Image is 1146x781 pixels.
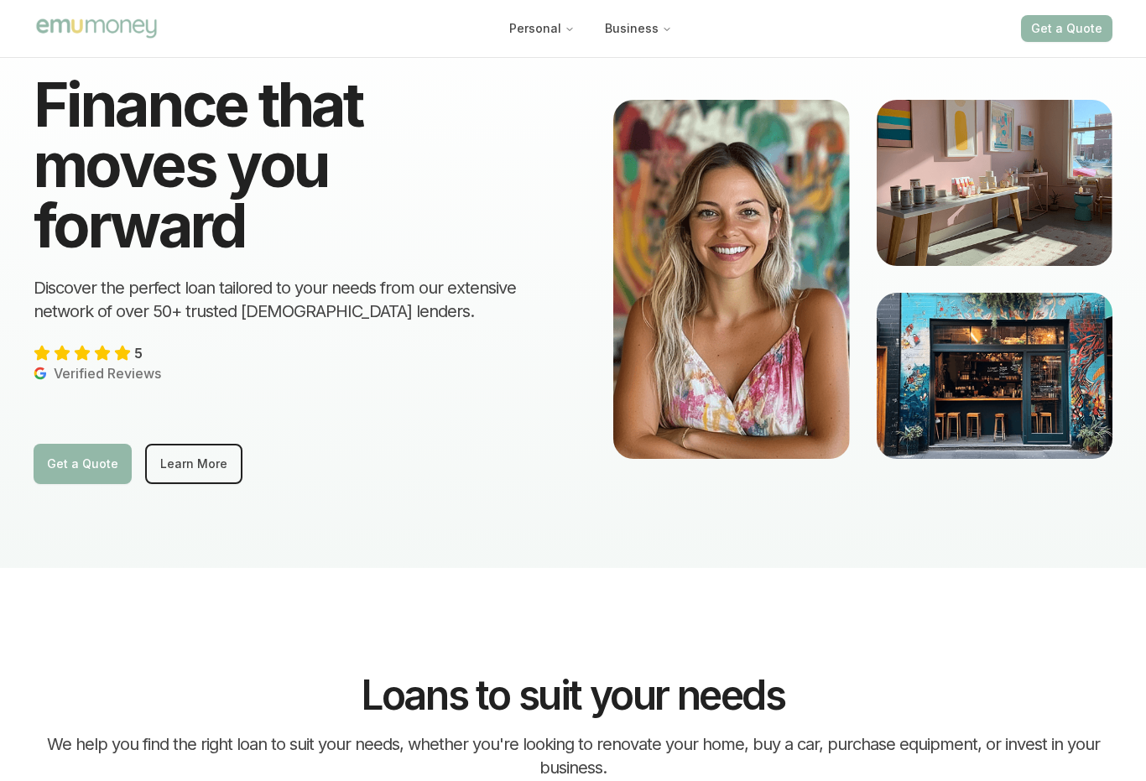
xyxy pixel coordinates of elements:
[361,675,784,716] h2: Loans to suit your needs
[34,276,533,323] h2: Discover the perfect loan tailored to your needs from our extensive network of over 50+ trusted [...
[34,363,161,383] p: Verified Reviews
[877,293,1113,459] img: Cafe in Byron Bay
[36,732,1110,779] h3: We help you find the right loan to suit your needs, whether you're looking to renovate your home,...
[34,367,47,380] img: Verified
[877,100,1113,266] img: Boutique home wares store
[34,75,533,256] h1: Finance that moves you forward
[134,343,143,363] span: 5
[1021,15,1112,42] button: Get a Quote
[591,13,685,44] button: Business
[34,444,132,484] a: Get a Quote
[496,13,588,44] button: Personal
[34,16,159,40] img: Emu Money
[145,444,242,484] a: Learn More
[613,100,850,459] img: Blonde girl running a business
